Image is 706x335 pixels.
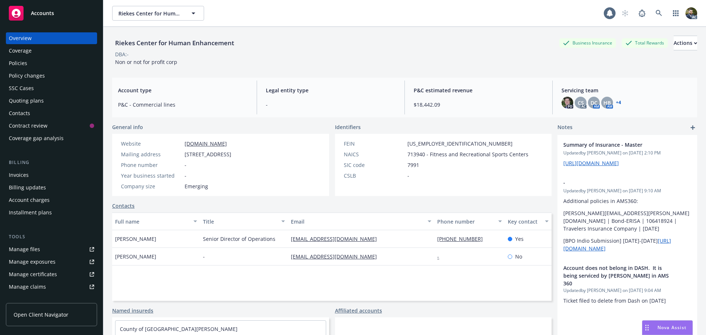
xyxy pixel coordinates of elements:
[291,218,423,225] div: Email
[9,32,32,44] div: Overview
[9,82,34,94] div: SSC Cases
[561,97,573,108] img: photo
[112,38,237,48] div: Riekes Center for Human Enhancement
[563,287,691,294] span: Updated by [PERSON_NAME] on [DATE] 9:04 AM
[335,123,361,131] span: Identifiers
[437,218,493,225] div: Phone number
[591,99,598,107] span: DC
[112,123,143,131] span: General info
[6,256,97,268] a: Manage exposures
[9,70,45,82] div: Policy changes
[652,6,666,21] a: Search
[563,141,672,149] span: Summary of Insurance - Master
[9,169,29,181] div: Invoices
[657,324,687,331] span: Nova Assist
[6,45,97,57] a: Coverage
[642,321,652,335] div: Drag to move
[112,307,153,314] a: Named insureds
[9,256,56,268] div: Manage exposures
[6,233,97,240] div: Tools
[407,161,419,169] span: 7991
[674,36,697,50] button: Actions
[563,297,666,304] span: Ticket filed to delete from Dash on [DATE]
[437,235,489,242] a: [PHONE_NUMBER]
[6,243,97,255] a: Manage files
[407,150,528,158] span: 713940 - Fitness and Recreational Sports Centers
[6,169,97,181] a: Invoices
[121,161,182,169] div: Phone number
[6,57,97,69] a: Policies
[14,311,68,318] span: Open Client Navigator
[515,235,524,243] span: Yes
[688,123,697,132] a: add
[6,293,97,305] a: Manage BORs
[6,132,97,144] a: Coverage gap analysis
[6,207,97,218] a: Installment plans
[115,235,156,243] span: [PERSON_NAME]
[6,95,97,107] a: Quoting plans
[121,140,182,147] div: Website
[9,293,43,305] div: Manage BORs
[115,218,189,225] div: Full name
[344,161,404,169] div: SIC code
[9,281,46,293] div: Manage claims
[344,150,404,158] div: NAICS
[266,86,396,94] span: Legal entity type
[557,123,573,132] span: Notes
[557,135,697,173] div: Summary of Insurance - MasterUpdatedby [PERSON_NAME] on [DATE] 2:10 PM[URL][DOMAIN_NAME]
[112,6,204,21] button: Riekes Center for Human Enhancement
[121,182,182,190] div: Company size
[200,213,288,230] button: Title
[203,235,275,243] span: Senior Director of Operations
[407,172,409,179] span: -
[563,264,672,287] span: Account does not belong in DASH. It is being serviced by [PERSON_NAME] in AMS 360
[434,213,504,230] button: Phone number
[9,107,30,119] div: Contacts
[557,258,697,310] div: Account does not belong in DASH. It is being serviced by [PERSON_NAME] in AMS 360Updatedby [PERSO...
[578,99,584,107] span: CS
[563,160,619,167] a: [URL][DOMAIN_NAME]
[561,86,691,94] span: Servicing team
[6,107,97,119] a: Contacts
[635,6,649,21] a: Report a Bug
[603,99,611,107] span: HB
[508,218,541,225] div: Key contact
[185,182,208,190] span: Emerging
[6,182,97,193] a: Billing updates
[9,194,50,206] div: Account charges
[120,325,238,332] a: County of [GEOGRAPHIC_DATA][PERSON_NAME]
[9,243,40,255] div: Manage files
[407,140,513,147] span: [US_EMPLOYER_IDENTIFICATION_NUMBER]
[115,253,156,260] span: [PERSON_NAME]
[616,100,621,105] a: +4
[9,45,32,57] div: Coverage
[9,132,64,144] div: Coverage gap analysis
[185,140,227,147] a: [DOMAIN_NAME]
[6,70,97,82] a: Policy changes
[118,101,248,108] span: P&C - Commercial lines
[6,82,97,94] a: SSC Cases
[414,101,543,108] span: $18,442.09
[515,253,522,260] span: No
[414,86,543,94] span: P&C estimated revenue
[563,188,691,194] span: Updated by [PERSON_NAME] on [DATE] 9:10 AM
[9,182,46,193] div: Billing updates
[9,95,44,107] div: Quoting plans
[642,320,693,335] button: Nova Assist
[618,6,632,21] a: Start snowing
[288,213,434,230] button: Email
[622,38,668,47] div: Total Rewards
[437,253,445,260] a: -
[118,10,182,17] span: Riekes Center for Human Enhancement
[291,235,383,242] a: [EMAIL_ADDRESS][DOMAIN_NAME]
[115,50,129,58] div: DBA: -
[115,58,177,65] span: Non or not for profit corp
[9,57,27,69] div: Policies
[563,150,691,156] span: Updated by [PERSON_NAME] on [DATE] 2:10 PM
[185,172,186,179] span: -
[9,120,47,132] div: Contract review
[668,6,683,21] a: Switch app
[563,197,691,205] p: Additional policies in AMS360:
